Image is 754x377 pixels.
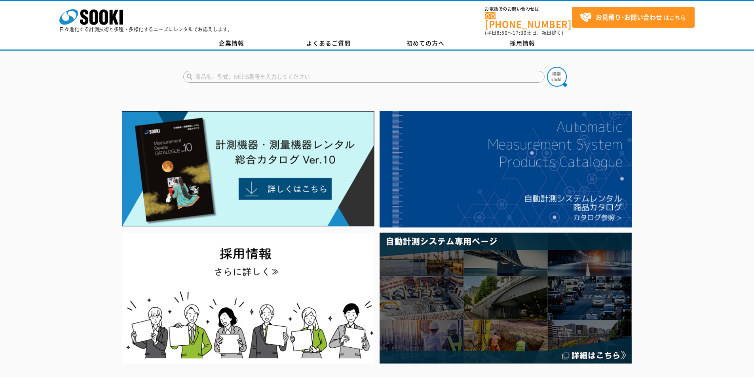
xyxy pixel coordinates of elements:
[377,38,474,49] a: 初めての方へ
[547,67,567,87] img: btn_search.png
[474,38,571,49] a: 採用情報
[513,29,527,36] span: 17:30
[485,7,572,11] span: お電話でのお問い合わせは
[596,12,662,22] strong: お見積り･お問い合わせ
[380,111,632,227] img: 自動計測システムカタログ
[485,12,572,28] a: [PHONE_NUMBER]
[122,111,374,227] img: Catalog Ver10
[580,11,686,23] span: はこちら
[122,233,374,364] img: SOOKI recruit
[572,7,695,28] a: お見積り･お問い合わせはこちら
[59,27,233,32] p: 日々進化する計測技術と多種・多様化するニーズにレンタルでお応えします。
[280,38,377,49] a: よくあるご質問
[497,29,508,36] span: 8:50
[485,29,563,36] span: (平日 ～ 土日、祝日除く)
[183,71,545,83] input: 商品名、型式、NETIS番号を入力してください
[183,38,280,49] a: 企業情報
[380,233,632,364] img: 自動計測システム専用ページ
[406,39,444,47] span: 初めての方へ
